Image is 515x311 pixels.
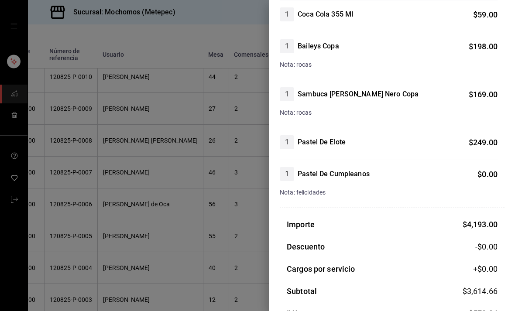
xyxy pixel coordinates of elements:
h3: Cargos por servicio [287,263,355,275]
h4: Baileys Copa [298,41,339,51]
span: $ 0.00 [477,170,498,179]
span: $ 4,193.00 [463,220,498,229]
h4: Coca Cola 355 Ml [298,9,353,20]
h3: Descuento [287,241,325,253]
span: $ 198.00 [469,42,498,51]
span: 1 [280,137,294,147]
h3: Importe [287,219,315,230]
h4: Pastel De Elote [298,137,346,147]
span: 1 [280,9,294,20]
h4: Pastel De Cumpleanos [298,169,370,179]
span: 1 [280,169,294,179]
span: $ 249.00 [469,138,498,147]
span: 1 [280,41,294,51]
span: +$ 0.00 [473,263,498,275]
span: Nota: rocas [280,109,312,116]
span: Nota: rocas [280,61,312,68]
span: -$0.00 [475,241,498,253]
span: 1 [280,89,294,99]
h3: Subtotal [287,285,317,297]
span: $ 59.00 [473,10,498,19]
span: $ 3,614.66 [463,287,498,296]
span: $ 169.00 [469,90,498,99]
h4: Sambuca [PERSON_NAME] Nero Copa [298,89,419,99]
span: Nota: felicidades [280,189,326,196]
